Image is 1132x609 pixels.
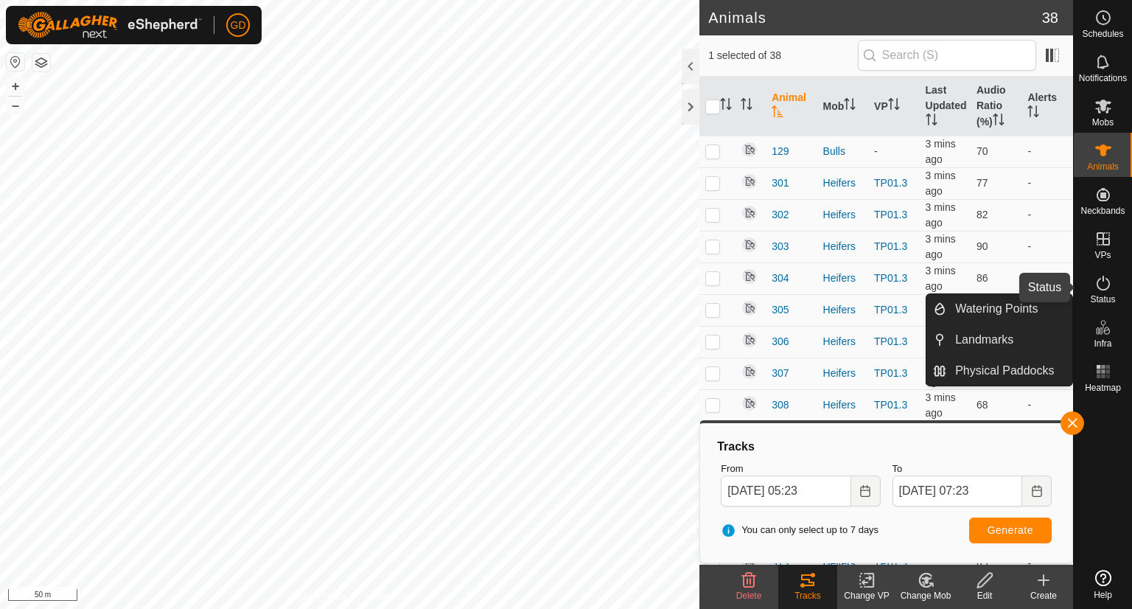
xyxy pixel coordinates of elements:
div: Edit [955,589,1014,602]
span: 68 [976,399,988,411]
span: 70 [976,145,988,157]
img: returning off [741,331,758,349]
a: Physical Paddocks [946,356,1072,386]
span: 1 selected of 38 [708,48,857,63]
p-sorticon: Activate to sort [993,116,1005,128]
div: Heifers [823,271,862,286]
a: TP01.3 [874,367,907,379]
button: Reset Map [7,53,24,71]
img: returning off [741,299,758,317]
span: Delete [736,591,762,601]
button: + [7,77,24,95]
th: Alerts [1021,77,1073,136]
span: Schedules [1082,29,1123,38]
p-sorticon: Activate to sort [741,100,752,112]
span: Watering Points [955,300,1038,318]
span: 313 [772,556,789,571]
button: – [7,97,24,114]
li: Landmarks [926,325,1072,355]
span: 16 Oct 2025, 7:20 am [926,201,956,229]
a: TP01.3 [874,240,907,252]
td: - [1021,199,1073,231]
img: returning off [741,141,758,159]
span: Generate [988,524,1033,536]
span: 308 [772,397,789,413]
span: 86 [976,272,988,284]
p-sorticon: Activate to sort [926,116,937,128]
a: TP01.3 [874,557,907,569]
span: 90 [976,240,988,252]
span: 16 Oct 2025, 7:20 am [926,170,956,197]
span: Physical Paddocks [955,362,1054,380]
p-sorticon: Activate to sort [844,100,856,112]
app-display-virtual-paddock-transition: - [874,145,878,157]
span: Infra [1094,339,1111,348]
span: 38 [1042,7,1058,29]
span: 16 Oct 2025, 7:19 am [926,138,956,165]
p-sorticon: Activate to sort [1027,108,1039,119]
span: 301 [772,175,789,191]
span: VPs [1094,251,1111,260]
a: Contact Us [364,590,408,603]
span: Animals [1087,162,1119,171]
span: Status [1090,295,1115,304]
a: TP01.3 [874,335,907,347]
a: TP01.3 [874,177,907,189]
span: 302 [772,207,789,223]
li: Watering Points [926,294,1072,324]
th: VP [868,77,919,136]
span: 77 [976,177,988,189]
img: returning off [741,394,758,412]
span: Notifications [1079,74,1127,83]
div: Heifers [823,302,862,318]
td: - [1021,136,1073,167]
label: From [721,462,880,476]
div: Heifers [823,239,862,254]
div: Bulls [823,144,862,159]
a: TP01.3 [874,209,907,220]
span: 306 [772,334,789,349]
span: Neckbands [1080,206,1125,215]
th: Last Updated [920,77,971,136]
span: GD [231,18,246,33]
td: - [1021,548,1073,580]
span: Mobs [1092,118,1114,127]
button: Map Layers [32,54,50,72]
p-sorticon: Activate to sort [888,100,900,112]
img: returning off [741,204,758,222]
span: 16 Oct 2025, 7:20 am [926,265,956,292]
p-sorticon: Activate to sort [720,100,732,112]
td: - [1021,262,1073,294]
div: Tracks [778,589,837,602]
input: Search (S) [858,40,1036,71]
span: 85 [976,557,988,569]
button: Choose Date [851,476,881,507]
a: Privacy Policy [292,590,347,603]
td: - [1021,167,1073,199]
th: Animal [766,77,817,136]
div: Heifers [823,366,862,381]
div: Heifers [823,334,862,349]
button: Choose Date [1022,476,1052,507]
span: 16 Oct 2025, 7:20 am [926,233,956,260]
div: Change Mob [896,589,955,602]
th: Mob [817,77,868,136]
div: Tracks [715,438,1058,456]
span: 16 Oct 2025, 7:20 am [926,391,956,419]
a: Help [1074,564,1132,605]
span: 307 [772,366,789,381]
img: returning off [741,268,758,285]
p-sorticon: Activate to sort [772,108,783,119]
label: To [892,462,1052,476]
div: Change VP [837,589,896,602]
div: Heifers [823,397,862,413]
span: Heatmap [1085,383,1121,392]
div: Heifers [823,175,862,191]
img: returning off [741,173,758,190]
td: - [1021,389,1073,421]
span: 82 [976,209,988,220]
a: TP01.3 [874,272,907,284]
span: 303 [772,239,789,254]
button: Generate [969,518,1052,543]
div: Create [1014,589,1073,602]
